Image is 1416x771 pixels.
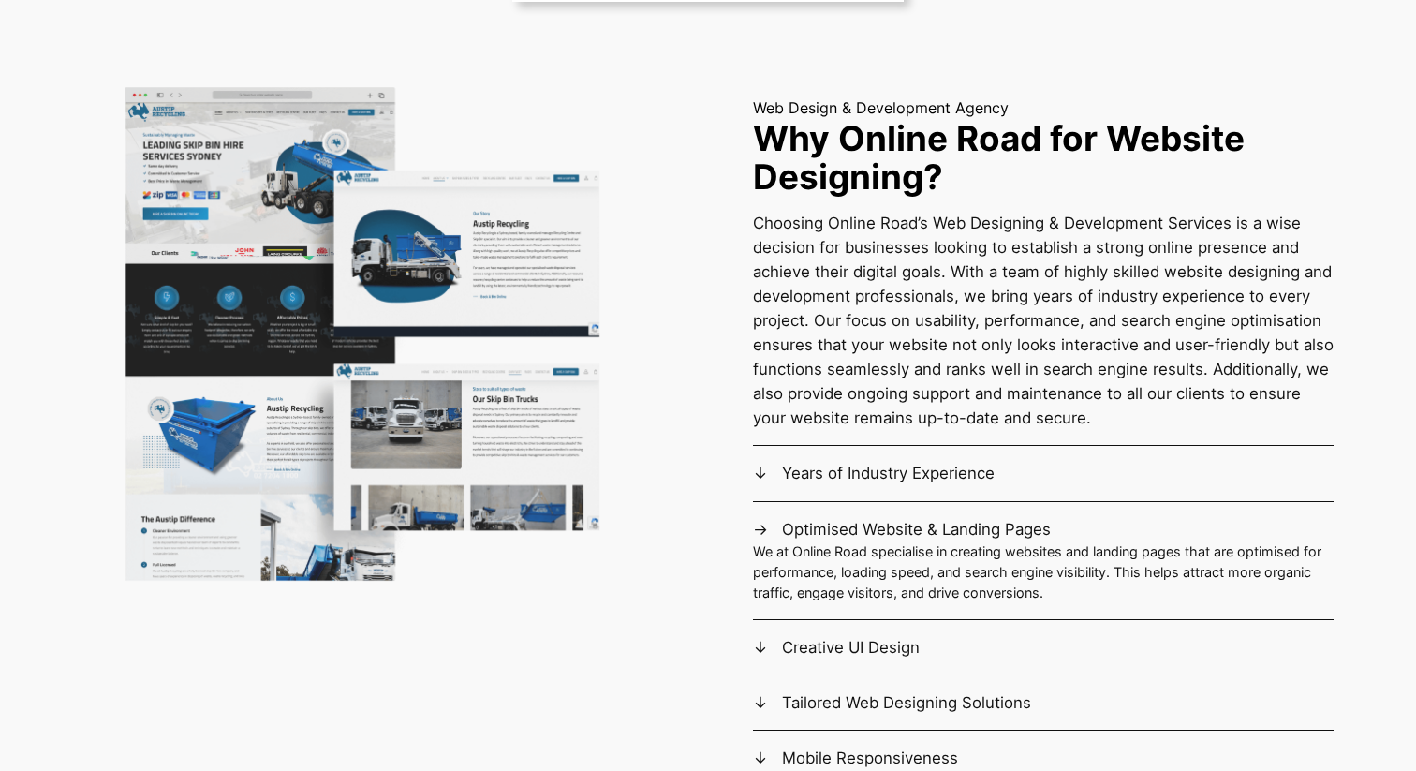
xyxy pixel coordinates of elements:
p: Choosing Online Road’s Web Designing & Development Services is a wise decision for businesses loo... [753,211,1334,445]
summary: Tailored Web Designing Solutions [753,690,1334,715]
p: Web Design & Development Agency [753,96,1334,120]
strong: Why Online Road for Website Designing? [753,117,1245,197]
summary: Mobile Responsiveness [753,746,1334,770]
p: We at Online Road specialise in creating websites and landing pages that are optimised for perfor... [753,541,1334,604]
summary: Years of Industry Experience [753,461,1334,485]
summary: Optimised Website & Landing Pages [753,517,1334,541]
summary: Creative UI Design [753,635,1334,660]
